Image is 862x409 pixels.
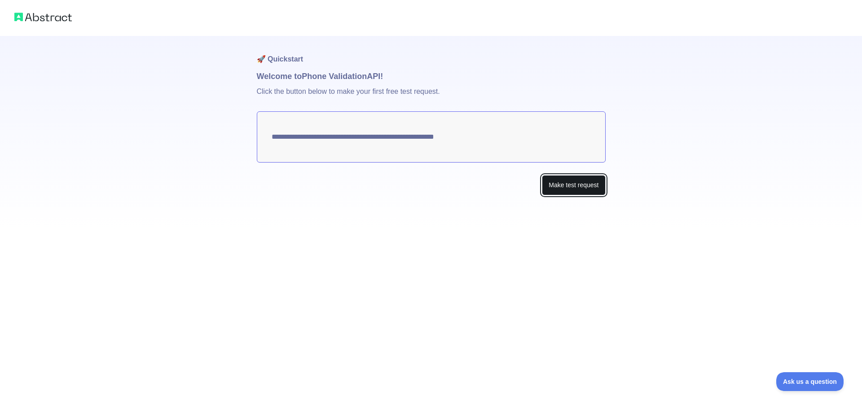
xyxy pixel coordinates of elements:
[542,175,605,195] button: Make test request
[776,372,844,391] iframe: Toggle Customer Support
[257,70,606,83] h1: Welcome to Phone Validation API!
[257,83,606,111] p: Click the button below to make your first free test request.
[257,36,606,70] h1: 🚀 Quickstart
[14,11,72,23] img: Abstract logo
